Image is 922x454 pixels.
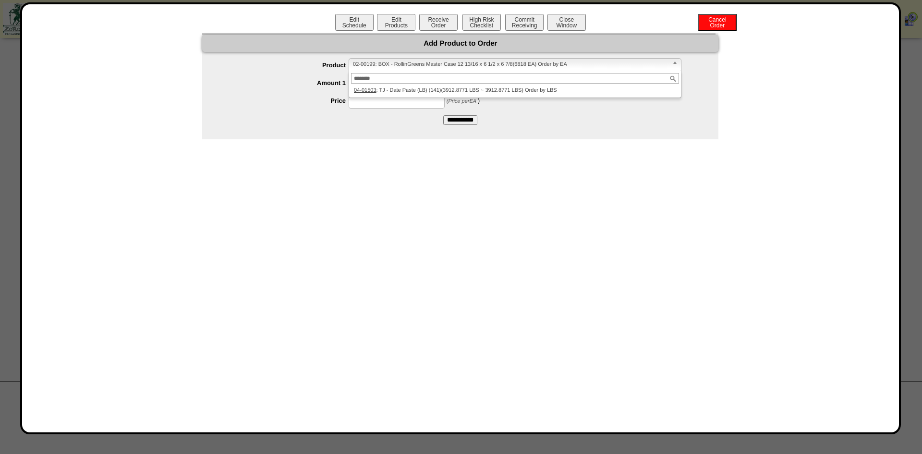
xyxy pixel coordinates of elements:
em: 04-01503 [354,87,376,93]
label: Price [221,97,349,104]
span: 02-00199: BOX - RollinGreens Master Case 12 13/16 x 6 1/2 x 6 7/8(6818 EA) Order by EA [353,59,668,70]
span: EA [469,98,476,104]
label: Product [221,61,349,69]
div: ) [221,94,718,109]
button: EditSchedule [335,14,374,31]
button: ReceiveOrder [419,14,458,31]
button: High RiskChecklist [462,14,501,31]
button: CommitReceiving [505,14,544,31]
button: CloseWindow [547,14,586,31]
li: : TJ - Date Paste (LB) (141)(3912.8771 LBS ~ 3912.8771 LBS) Order by LBS [351,86,679,96]
button: EditProducts [377,14,415,31]
a: CloseWindow [546,22,587,29]
button: CancelOrder [698,14,737,31]
span: (Price per [447,98,478,104]
a: High RiskChecklist [461,22,503,29]
label: Amount 1 [221,79,349,86]
div: Add Product to Order [202,35,718,52]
